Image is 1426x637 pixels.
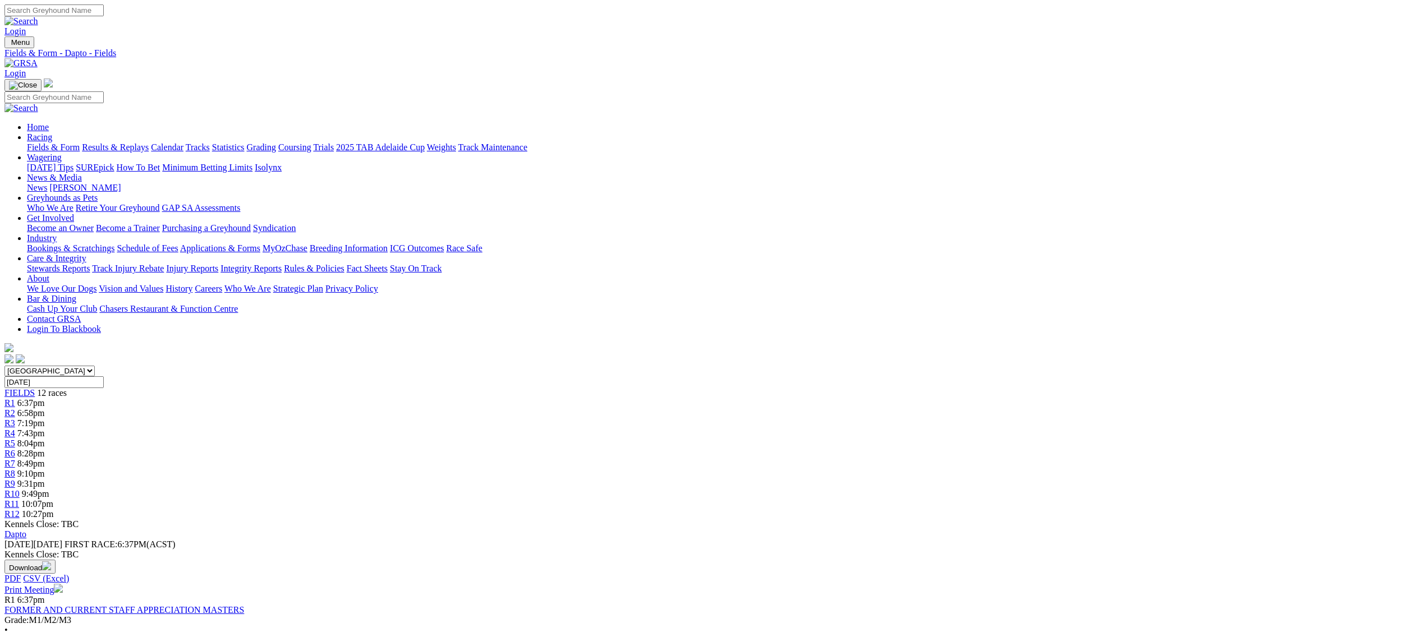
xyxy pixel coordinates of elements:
img: logo-grsa-white.png [44,79,53,87]
a: We Love Our Dogs [27,284,96,293]
span: 7:43pm [17,428,45,438]
a: [PERSON_NAME] [49,183,121,192]
a: R3 [4,418,15,428]
a: Calendar [151,142,183,152]
a: Purchasing a Greyhound [162,223,251,233]
a: Fields & Form [27,142,80,152]
input: Search [4,91,104,103]
button: Download [4,560,56,574]
img: printer.svg [54,584,63,593]
a: Tracks [186,142,210,152]
a: Fact Sheets [347,264,388,273]
div: Care & Integrity [27,264,1422,274]
div: Industry [27,243,1422,253]
a: Cash Up Your Club [27,304,97,313]
a: SUREpick [76,163,114,172]
a: Stewards Reports [27,264,90,273]
a: Race Safe [446,243,482,253]
a: Login [4,26,26,36]
span: [DATE] [4,539,34,549]
a: Track Injury Rebate [92,264,164,273]
a: Strategic Plan [273,284,323,293]
a: Integrity Reports [220,264,282,273]
span: R1 [4,595,15,604]
a: Bookings & Scratchings [27,243,114,253]
a: Print Meeting [4,585,63,594]
span: [DATE] [4,539,62,549]
input: Search [4,4,104,16]
a: FORMER AND CURRENT STAFF APPRECIATION MASTERS [4,605,244,615]
a: Results & Replays [82,142,149,152]
a: Become a Trainer [96,223,160,233]
span: Kennels Close: TBC [4,519,79,529]
img: facebook.svg [4,354,13,363]
a: Who We Are [27,203,73,213]
span: FIRST RACE: [65,539,117,549]
div: Download [4,574,1422,584]
img: Search [4,16,38,26]
a: ICG Outcomes [390,243,444,253]
span: Menu [11,38,30,47]
a: R5 [4,438,15,448]
a: Careers [195,284,222,293]
span: 8:04pm [17,438,45,448]
a: Isolynx [255,163,282,172]
a: Racing [27,132,52,142]
img: twitter.svg [16,354,25,363]
button: Toggle navigation [4,36,34,48]
a: R11 [4,499,19,509]
span: R4 [4,428,15,438]
a: Injury Reports [166,264,218,273]
div: Kennels Close: TBC [4,550,1422,560]
img: Close [9,81,37,90]
a: How To Bet [117,163,160,172]
a: Dapto [4,529,26,539]
a: [DATE] Tips [27,163,73,172]
a: PDF [4,574,21,583]
a: Who We Are [224,284,271,293]
a: Stay On Track [390,264,441,273]
a: Login To Blackbook [27,324,101,334]
a: GAP SA Assessments [162,203,241,213]
input: Select date [4,376,104,388]
div: Wagering [27,163,1422,173]
a: R7 [4,459,15,468]
a: R6 [4,449,15,458]
span: 10:07pm [21,499,53,509]
a: R12 [4,509,20,519]
a: Minimum Betting Limits [162,163,252,172]
a: Breeding Information [310,243,388,253]
a: Bar & Dining [27,294,76,303]
span: R10 [4,489,20,498]
a: Home [27,122,49,132]
button: Toggle navigation [4,79,42,91]
a: Rules & Policies [284,264,344,273]
span: 9:10pm [17,469,45,478]
a: CSV (Excel) [23,574,69,583]
img: logo-grsa-white.png [4,343,13,352]
a: Fields & Form - Dapto - Fields [4,48,1422,58]
img: download.svg [42,561,51,570]
span: R9 [4,479,15,488]
span: 6:58pm [17,408,45,418]
span: 8:49pm [17,459,45,468]
a: R8 [4,469,15,478]
a: Vision and Values [99,284,163,293]
a: Coursing [278,142,311,152]
a: History [165,284,192,293]
a: Trials [313,142,334,152]
a: Greyhounds as Pets [27,193,98,202]
a: Applications & Forms [180,243,260,253]
span: Grade: [4,615,29,625]
a: Grading [247,142,276,152]
a: Industry [27,233,57,243]
a: News [27,183,47,192]
img: Search [4,103,38,113]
